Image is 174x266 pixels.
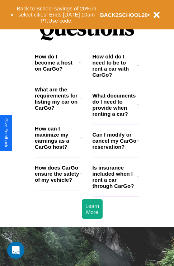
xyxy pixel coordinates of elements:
h3: How does CarGo ensure the safety of my vehicle? [35,165,80,183]
button: Learn More [82,199,103,219]
h3: How old do I need to be to rent a car with CarGo? [93,53,137,78]
div: Open Intercom Messenger [7,242,24,259]
b: BACK2SCHOOL20 [100,12,148,18]
h3: How do I become a host on CarGo? [35,53,79,72]
div: Give Feedback [4,118,9,147]
h3: What documents do I need to provide when renting a car? [93,92,138,117]
h3: Is insurance included when I rent a car through CarGo? [93,165,137,189]
button: Back to School savings of 20% in select cities! Ends [DATE] 10am PT.Use code: [13,4,100,26]
h3: What are the requirements for listing my car on CarGo? [35,86,80,111]
h3: How can I maximize my earnings as a CarGo host? [35,125,80,150]
h3: Can I modify or cancel my CarGo reservation? [93,132,137,150]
